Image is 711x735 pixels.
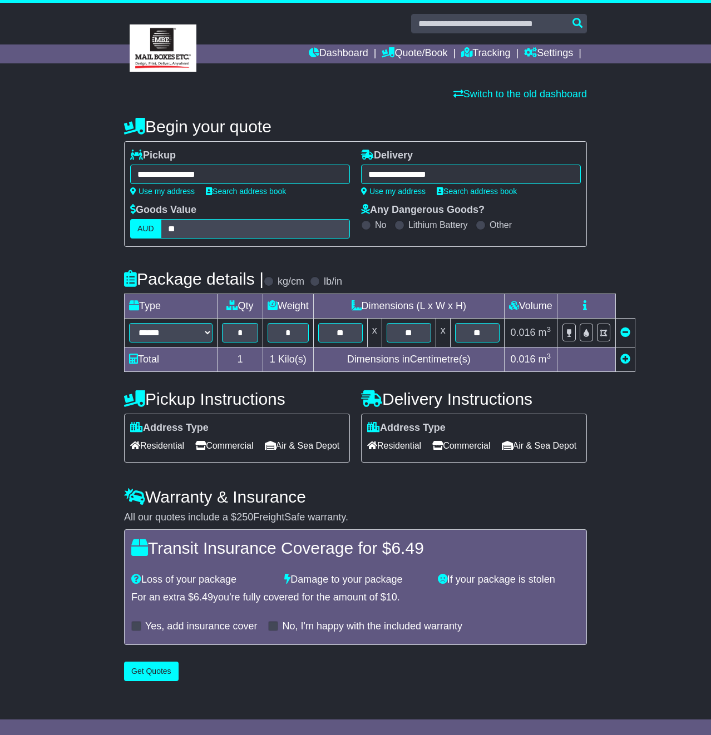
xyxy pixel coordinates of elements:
[361,150,413,162] label: Delivery
[367,422,446,434] label: Address Type
[375,220,386,230] label: No
[263,294,314,319] td: Weight
[502,437,577,454] span: Air & Sea Depot
[265,437,340,454] span: Air & Sea Depot
[131,592,580,604] div: For an extra $ you're fully covered for the amount of $ .
[510,327,535,338] span: 0.016
[124,662,179,681] button: Get Quotes
[313,347,504,372] td: Dimensions in Centimetre(s)
[408,220,468,230] label: Lithium Battery
[504,294,557,319] td: Volume
[524,44,573,63] a: Settings
[620,327,630,338] a: Remove this item
[361,390,587,408] h4: Delivery Instructions
[361,187,426,196] a: Use my address
[124,488,587,506] h4: Warranty & Insurance
[130,150,176,162] label: Pickup
[539,327,551,338] span: m
[130,219,161,239] label: AUD
[461,44,510,63] a: Tracking
[130,422,209,434] label: Address Type
[361,204,485,216] label: Any Dangerous Goods?
[309,44,368,63] a: Dashboard
[539,354,551,365] span: m
[124,390,350,408] h4: Pickup Instructions
[145,620,257,633] label: Yes, add insurance cover
[386,592,397,603] span: 10
[218,294,263,319] td: Qty
[124,117,587,136] h4: Begin your quote
[125,347,218,372] td: Total
[437,187,517,196] a: Search address book
[270,354,275,365] span: 1
[130,187,195,196] a: Use my address
[367,319,382,347] td: x
[432,437,490,454] span: Commercial
[382,44,447,63] a: Quote/Book
[282,620,462,633] label: No, I'm happy with the included warranty
[547,325,551,334] sup: 3
[453,88,587,100] a: Switch to the old dashboard
[324,276,342,288] label: lb/in
[620,354,630,365] a: Add new item
[195,437,253,454] span: Commercial
[279,574,432,586] div: Damage to your package
[130,437,184,454] span: Residential
[126,574,279,586] div: Loss of your package
[125,294,218,319] td: Type
[218,347,263,372] td: 1
[391,539,423,557] span: 6.49
[124,270,264,288] h4: Package details |
[490,220,512,230] label: Other
[432,574,585,586] div: If your package is stolen
[367,437,421,454] span: Residential
[313,294,504,319] td: Dimensions (L x W x H)
[510,354,535,365] span: 0.016
[436,319,450,347] td: x
[236,511,253,523] span: 250
[131,539,580,557] h4: Transit Insurance Coverage for $
[194,592,213,603] span: 6.49
[547,352,551,360] sup: 3
[278,276,304,288] label: kg/cm
[130,204,196,216] label: Goods Value
[263,347,314,372] td: Kilo(s)
[124,511,587,524] div: All our quotes include a $ FreightSafe warranty.
[206,187,286,196] a: Search address book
